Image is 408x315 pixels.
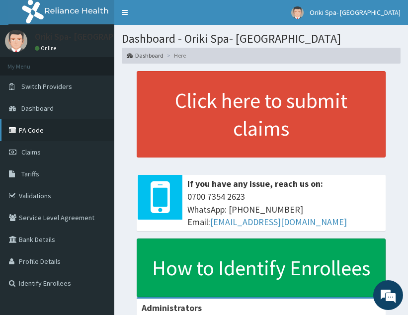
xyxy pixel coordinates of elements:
a: Online [35,45,59,52]
img: User Image [291,6,304,19]
a: Click here to submit claims [137,71,386,157]
span: 0700 7354 2623 WhatsApp: [PHONE_NUMBER] Email: [187,190,381,229]
span: Claims [21,148,41,157]
a: Dashboard [127,51,163,60]
a: How to Identify Enrollees [137,238,386,297]
p: Oriki Spa- [GEOGRAPHIC_DATA] [35,32,156,41]
b: If you have any issue, reach us on: [187,178,323,189]
b: Administrators [142,302,202,314]
img: User Image [5,30,27,52]
h1: Dashboard - Oriki Spa- [GEOGRAPHIC_DATA] [122,32,401,45]
span: Dashboard [21,104,54,113]
span: Switch Providers [21,82,72,91]
span: Oriki Spa- [GEOGRAPHIC_DATA] [310,8,401,17]
span: Tariffs [21,169,39,178]
li: Here [164,51,186,60]
a: [EMAIL_ADDRESS][DOMAIN_NAME] [210,216,347,228]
